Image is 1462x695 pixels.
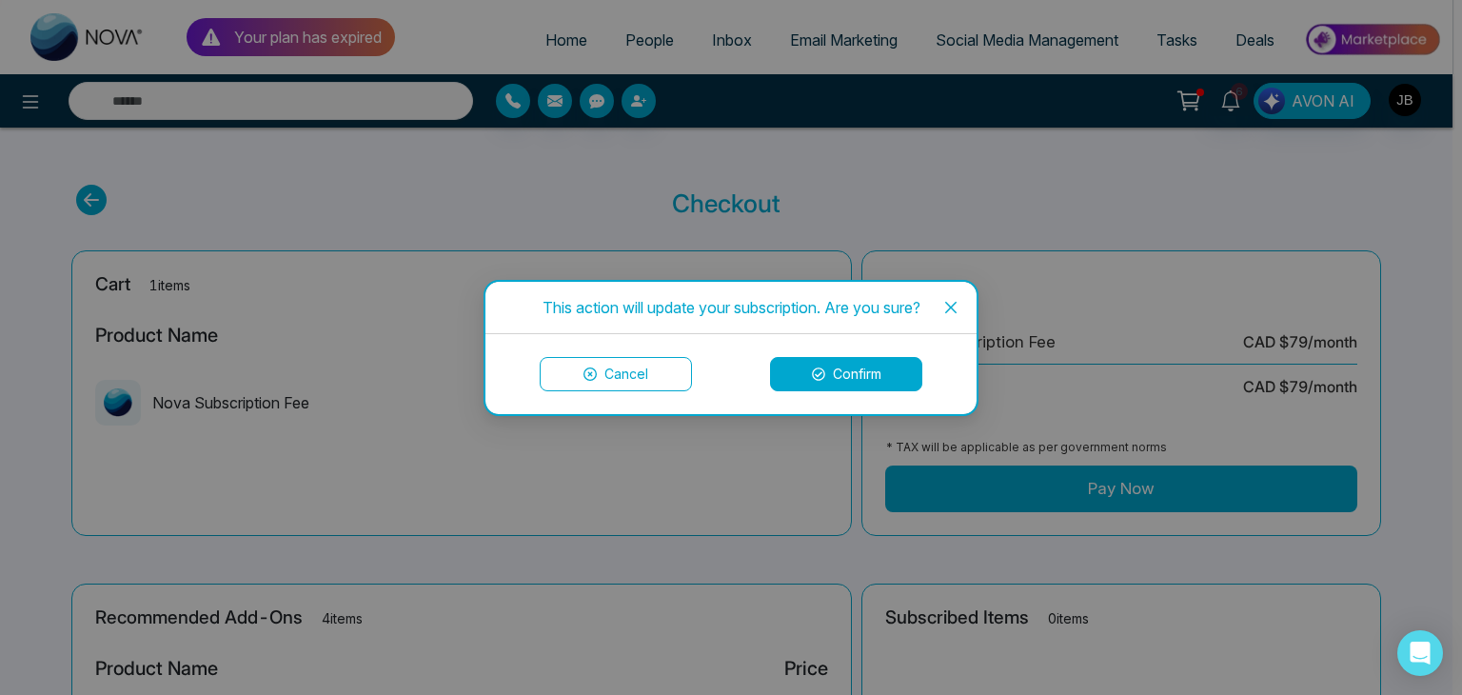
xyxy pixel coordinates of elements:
button: Close [925,282,977,333]
div: Open Intercom Messenger [1397,630,1443,676]
span: close [943,300,958,315]
button: Confirm [770,357,922,391]
div: This action will update your subscription. Are you sure? [508,297,954,318]
button: Cancel [540,357,692,391]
